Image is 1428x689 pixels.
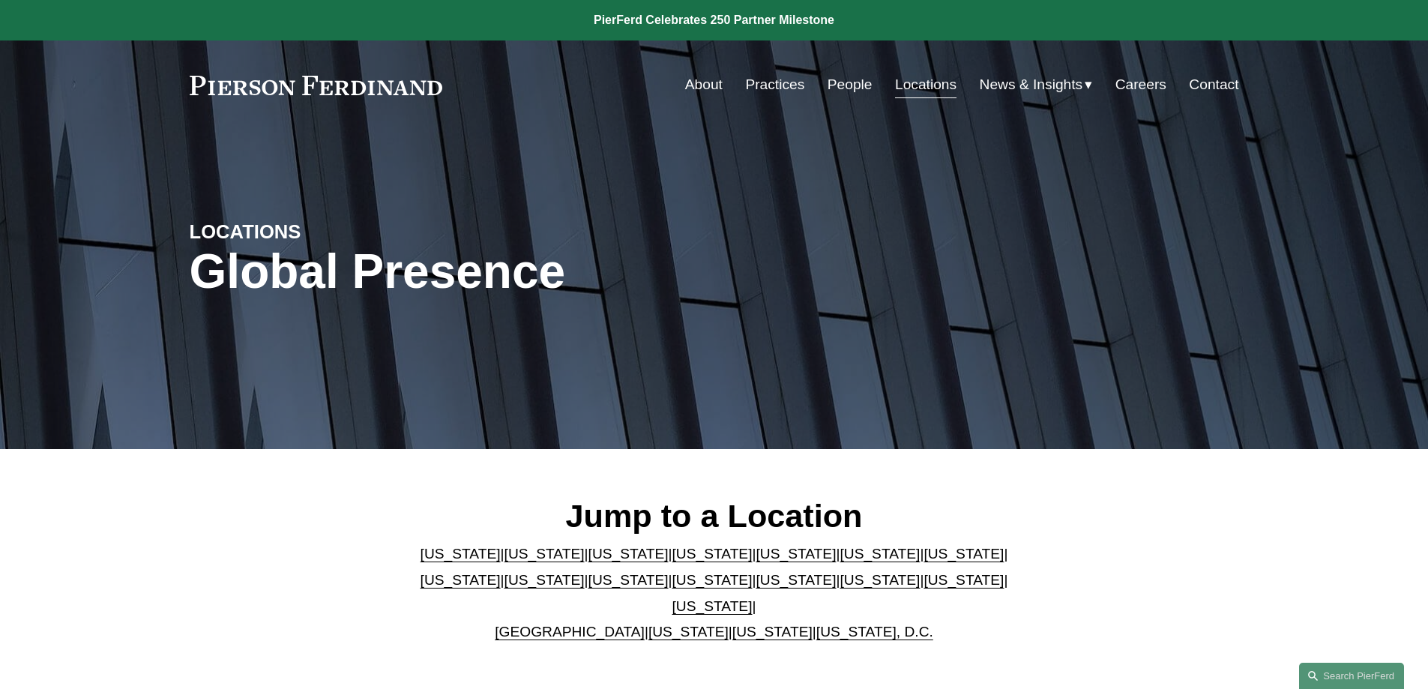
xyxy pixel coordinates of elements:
h2: Jump to a Location [408,496,1020,535]
a: [US_STATE] [648,624,729,640]
a: People [828,70,873,99]
h1: Global Presence [190,244,889,299]
a: [US_STATE] [672,572,753,588]
p: | | | | | | | | | | | | | | | | | | [408,541,1020,645]
a: Contact [1189,70,1238,99]
a: Practices [745,70,804,99]
a: [US_STATE] [421,572,501,588]
a: [US_STATE] [840,572,920,588]
a: [US_STATE] [421,546,501,562]
a: [US_STATE] [672,598,753,614]
a: [GEOGRAPHIC_DATA] [495,624,645,640]
h4: LOCATIONS [190,220,452,244]
a: Locations [895,70,956,99]
a: [US_STATE] [924,546,1004,562]
a: [US_STATE] [588,546,669,562]
a: Search this site [1299,663,1404,689]
a: [US_STATE] [588,572,669,588]
a: [US_STATE] [504,572,585,588]
a: folder dropdown [980,70,1093,99]
a: [US_STATE] [924,572,1004,588]
a: [US_STATE], D.C. [816,624,933,640]
a: Careers [1115,70,1166,99]
a: [US_STATE] [840,546,920,562]
a: About [685,70,723,99]
span: News & Insights [980,72,1083,98]
a: [US_STATE] [756,572,836,588]
a: [US_STATE] [756,546,836,562]
a: [US_STATE] [732,624,813,640]
a: [US_STATE] [504,546,585,562]
a: [US_STATE] [672,546,753,562]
